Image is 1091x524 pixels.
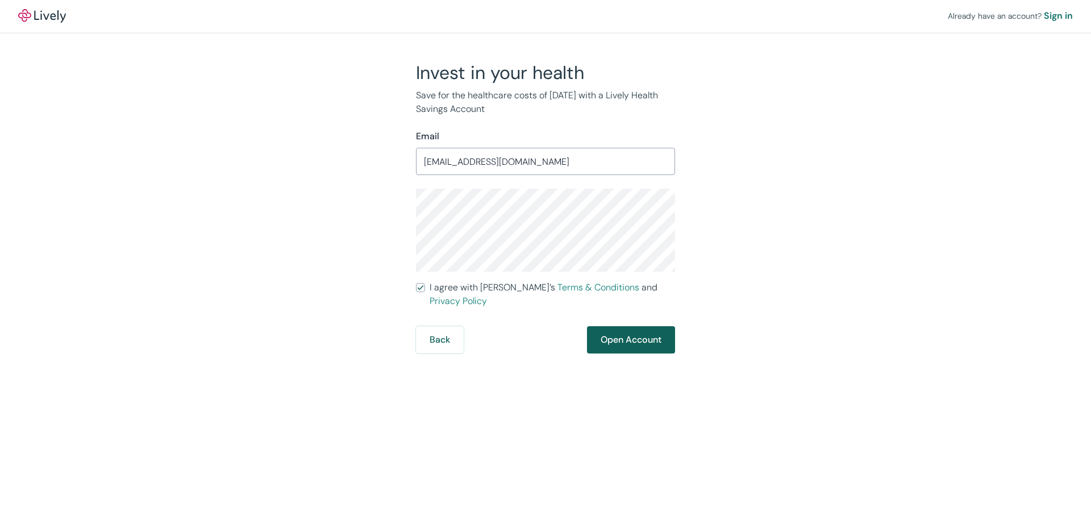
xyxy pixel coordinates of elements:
p: Save for the healthcare costs of [DATE] with a Lively Health Savings Account [416,89,675,116]
a: Terms & Conditions [557,281,639,293]
button: Back [416,326,464,354]
label: Email [416,130,439,143]
span: I agree with [PERSON_NAME]’s and [430,281,675,308]
a: Privacy Policy [430,295,487,307]
img: Lively [18,9,66,23]
a: Sign in [1044,9,1073,23]
h2: Invest in your health [416,61,675,84]
div: Already have an account? [948,9,1073,23]
button: Open Account [587,326,675,354]
a: LivelyLively [18,9,66,23]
